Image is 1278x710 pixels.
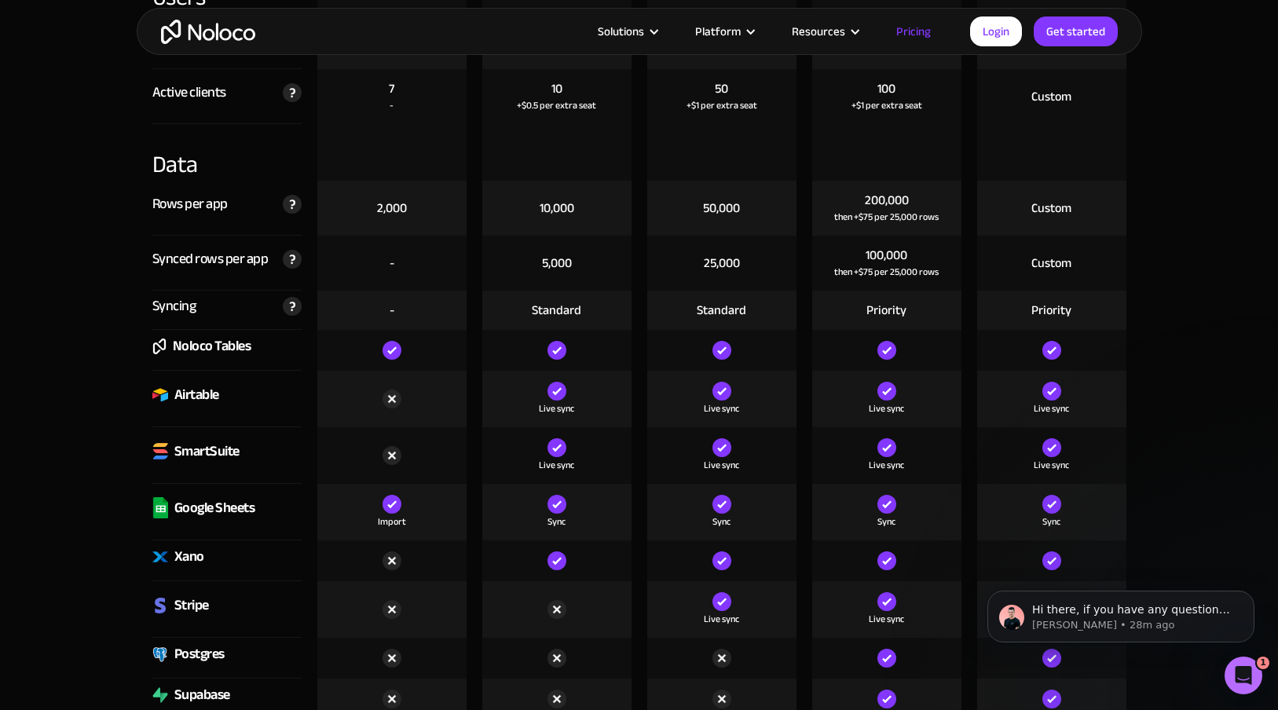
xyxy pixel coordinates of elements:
[540,199,574,217] div: 10,000
[851,97,922,113] div: +$1 per extra seat
[174,440,240,463] div: SmartSuite
[970,16,1022,46] a: Login
[1031,199,1071,217] div: Custom
[174,496,255,520] div: Google Sheets
[532,302,581,319] div: Standard
[964,558,1278,668] iframe: Intercom notifications message
[1034,401,1069,416] div: Live sync
[174,383,219,407] div: Airtable
[174,594,209,617] div: Stripe
[877,80,895,97] div: 100
[772,21,877,42] div: Resources
[551,80,562,97] div: 10
[390,97,394,113] div: -
[517,97,596,113] div: +$0.5 per extra seat
[865,192,909,209] div: 200,000
[1031,88,1071,105] div: Custom
[1042,514,1060,529] div: Sync
[598,21,644,42] div: Solutions
[161,20,255,44] a: home
[1034,457,1069,473] div: Live sync
[715,80,728,97] div: 50
[1031,302,1071,319] div: Priority
[676,21,772,42] div: Platform
[152,247,269,271] div: Synced rows per app
[1257,657,1269,669] span: 1
[152,192,228,216] div: Rows per app
[869,401,904,416] div: Live sync
[704,457,739,473] div: Live sync
[378,514,406,529] div: Import
[390,302,394,319] div: -
[152,81,226,104] div: Active clients
[877,514,895,529] div: Sync
[866,302,906,319] div: Priority
[834,264,939,280] div: then +$75 per 25,000 rows
[697,302,746,319] div: Standard
[539,401,574,416] div: Live sync
[152,124,302,181] div: Data
[866,247,907,264] div: 100,000
[1034,16,1118,46] a: Get started
[377,199,407,217] div: 2,000
[1031,254,1071,272] div: Custom
[704,401,739,416] div: Live sync
[542,254,572,272] div: 5,000
[539,457,574,473] div: Live sync
[695,21,741,42] div: Platform
[174,642,225,666] div: Postgres
[792,21,845,42] div: Resources
[390,254,394,272] div: -
[869,611,904,627] div: Live sync
[547,514,566,529] div: Sync
[174,683,230,707] div: Supabase
[174,545,204,569] div: Xano
[869,457,904,473] div: Live sync
[704,254,740,272] div: 25,000
[173,335,251,358] div: Noloco Tables
[834,209,939,225] div: then +$75 per 25,000 rows
[687,97,757,113] div: +$1 per extra seat
[1225,657,1262,694] iframe: Intercom live chat
[712,514,731,529] div: Sync
[703,199,740,217] div: 50,000
[152,295,196,318] div: Syncing
[578,21,676,42] div: Solutions
[389,80,394,97] div: 7
[877,21,950,42] a: Pricing
[704,611,739,627] div: Live sync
